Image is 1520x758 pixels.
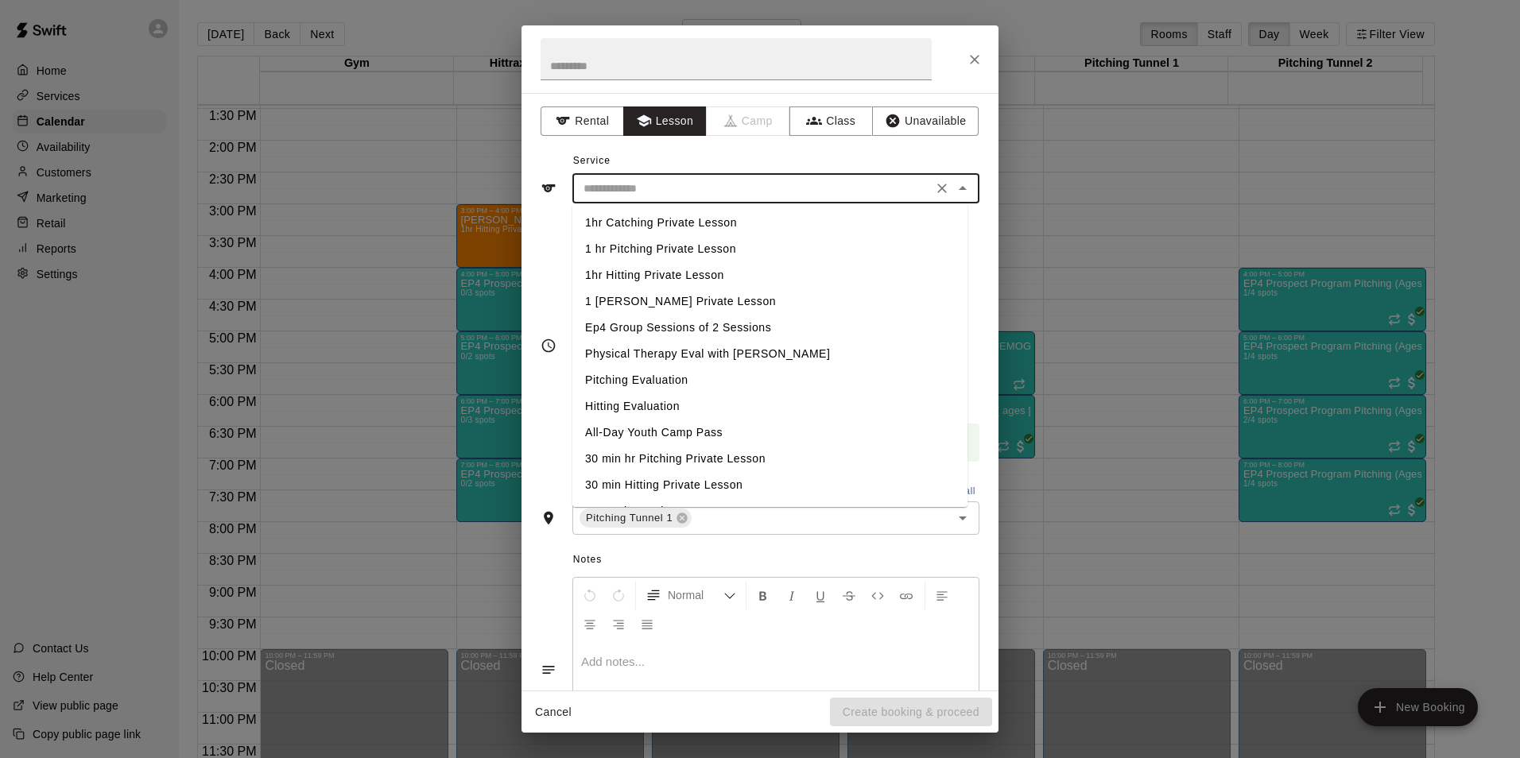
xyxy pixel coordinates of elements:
svg: Service [541,180,556,196]
button: Clear [931,177,953,199]
li: 1hr Hitting Private Lesson [572,262,967,288]
span: Service [573,155,611,166]
span: Pitching Tunnel 1 [580,510,679,526]
li: Pitching Evaluation [572,367,967,393]
button: Format Italics [778,581,805,609]
button: Formatting Options [639,581,743,609]
svg: Timing [541,338,556,354]
span: Normal [668,587,723,603]
span: Notes [573,547,979,573]
li: 30 min hr Pitching Private Lesson [572,446,967,472]
button: Left Align [929,581,956,609]
button: Center Align [576,609,603,638]
button: Right Align [605,609,632,638]
button: Undo [576,581,603,609]
button: Insert Link [893,581,920,609]
li: Ep4 Group Sessions of 2 Sessions [572,315,967,341]
button: Cancel [528,698,579,727]
li: 1 hr Pitching Private Lesson [572,236,967,262]
button: Close [960,45,989,74]
div: Pitching Tunnel 1 [580,509,692,528]
button: Insert Code [864,581,891,609]
button: Close [952,177,974,199]
button: Lesson [623,106,707,136]
li: Hitting Evaluation [572,393,967,420]
li: All-Day Youth Camp Pass [572,420,967,446]
svg: Notes [541,662,556,678]
li: 30 min Hitting Private Lesson [572,472,967,498]
button: Format Underline [807,581,834,609]
button: Open [952,507,974,529]
button: Unavailable [872,106,979,136]
button: Rental [541,106,624,136]
li: Strength Session [572,498,967,524]
button: Format Bold [750,581,777,609]
li: Physical Therapy Eval with [PERSON_NAME] [572,341,967,367]
span: Camps can only be created in the Services page [707,106,790,136]
button: Format Strikethrough [836,581,863,609]
li: 1hr Catching Private Lesson [572,210,967,236]
button: Justify Align [634,609,661,638]
button: Class [789,106,873,136]
li: 1 [PERSON_NAME] Private Lesson [572,288,967,315]
button: Redo [605,581,632,609]
svg: Rooms [541,510,556,526]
